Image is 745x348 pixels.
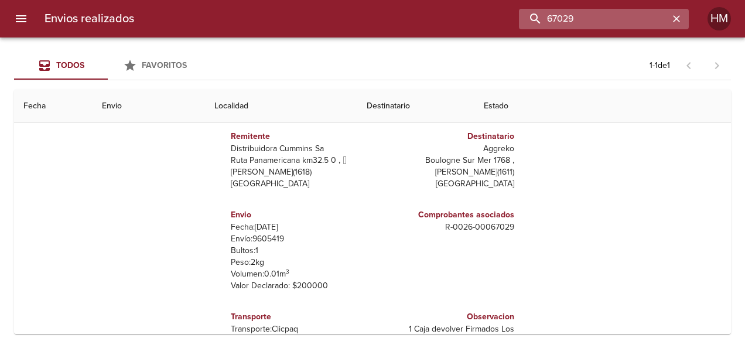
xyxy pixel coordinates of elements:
[474,90,731,123] th: Estado
[56,60,84,70] span: Todos
[231,143,368,155] p: Distribuidora Cummins Sa
[377,143,514,155] p: Aggreko
[231,155,368,166] p: Ruta Panamericana km32.5 0 ,  
[205,90,357,123] th: Localidad
[14,52,201,80] div: Tabs Envios
[231,323,368,335] p: Transporte: Clicpaq
[231,257,368,268] p: Peso: 2 kg
[703,52,731,80] span: Pagina siguiente
[231,245,368,257] p: Bultos: 1
[675,59,703,71] span: Pagina anterior
[650,60,670,71] p: 1 - 1 de 1
[7,5,35,33] button: menu
[93,90,205,123] th: Envio
[14,90,93,123] th: Fecha
[142,60,187,70] span: Favoritos
[519,9,669,29] input: buscar
[377,166,514,178] p: [PERSON_NAME] ( 1611 )
[377,311,514,323] h6: Observacion
[377,130,514,143] h6: Destinatario
[231,178,368,190] p: [GEOGRAPHIC_DATA]
[231,311,368,323] h6: Transporte
[45,9,134,28] h6: Envios realizados
[377,323,514,347] p: 1 Caja devolver Firmados Los Documentos adjuntos..
[231,130,368,143] h6: Remitente
[377,221,514,233] p: R - 0026 - 00067029
[231,209,368,221] h6: Envio
[231,280,368,292] p: Valor Declarado: $ 200000
[377,155,514,166] p: Boulogne Sur Mer 1768 ,
[231,268,368,280] p: Volumen: 0.01 m
[286,268,289,275] sup: 3
[357,90,474,123] th: Destinatario
[377,209,514,221] h6: Comprobantes asociados
[377,178,514,190] p: [GEOGRAPHIC_DATA]
[708,7,731,30] div: HM
[231,221,368,233] p: Fecha: [DATE]
[231,166,368,178] p: [PERSON_NAME] ( 1618 )
[231,233,368,245] p: Envío: 9605419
